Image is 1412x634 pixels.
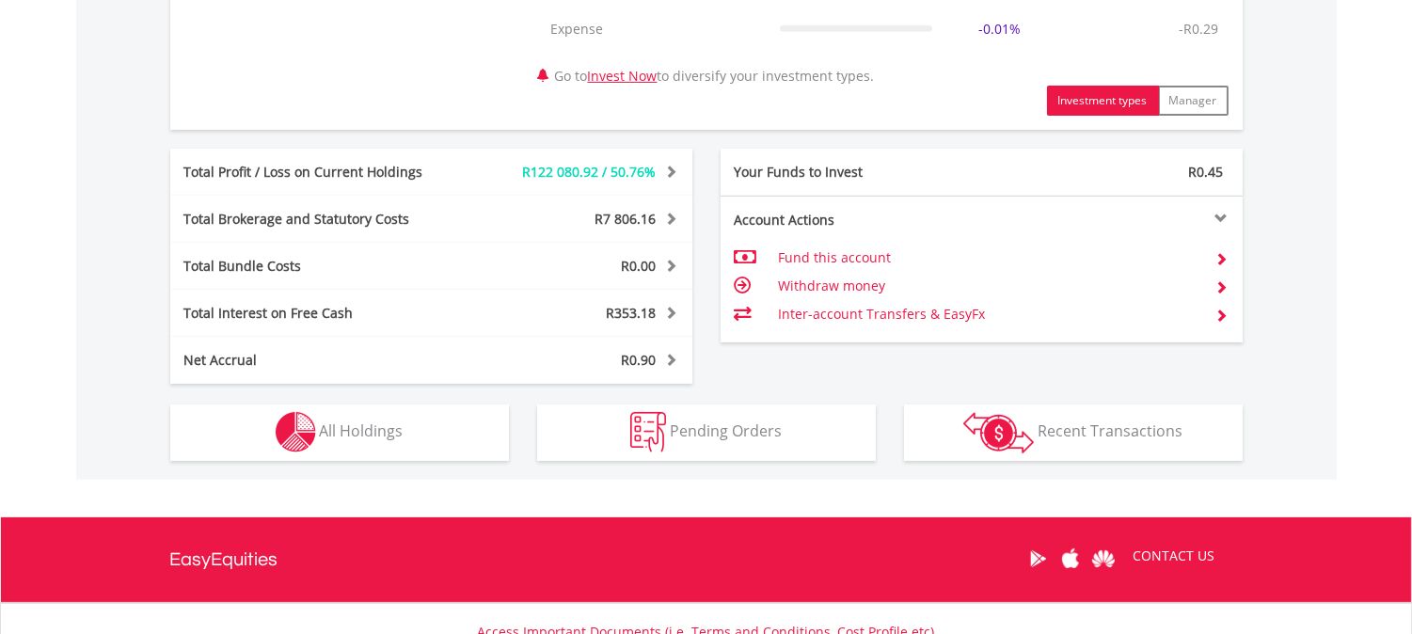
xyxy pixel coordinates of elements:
[1158,86,1229,116] button: Manager
[170,210,475,229] div: Total Brokerage and Statutory Costs
[607,304,657,322] span: R353.18
[622,351,657,369] span: R0.90
[1189,163,1224,181] span: R0.45
[170,163,475,182] div: Total Profit / Loss on Current Holdings
[170,304,475,323] div: Total Interest on Free Cash
[523,163,657,181] span: R122 080.92 / 50.76%
[904,404,1243,461] button: Recent Transactions
[1120,530,1229,582] a: CONTACT US
[542,10,770,48] td: Expense
[170,257,475,276] div: Total Bundle Costs
[588,67,658,85] a: Invest Now
[1087,530,1120,588] a: Huawei
[778,300,1200,328] td: Inter-account Transfers & EasyFx
[276,412,316,452] img: holdings-wht.png
[963,412,1034,453] img: transactions-zar-wht.png
[1170,10,1229,48] td: -R0.29
[622,257,657,275] span: R0.00
[320,420,404,441] span: All Holdings
[1022,530,1055,588] a: Google Play
[170,404,509,461] button: All Holdings
[170,351,475,370] div: Net Accrual
[778,272,1200,300] td: Withdraw money
[537,404,876,461] button: Pending Orders
[721,211,982,230] div: Account Actions
[170,517,278,602] a: EasyEquities
[670,420,782,441] span: Pending Orders
[1038,420,1182,441] span: Recent Transactions
[942,10,1056,48] td: -0.01%
[1055,530,1087,588] a: Apple
[630,412,666,452] img: pending_instructions-wht.png
[778,244,1200,272] td: Fund this account
[721,163,982,182] div: Your Funds to Invest
[595,210,657,228] span: R7 806.16
[1047,86,1159,116] button: Investment types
